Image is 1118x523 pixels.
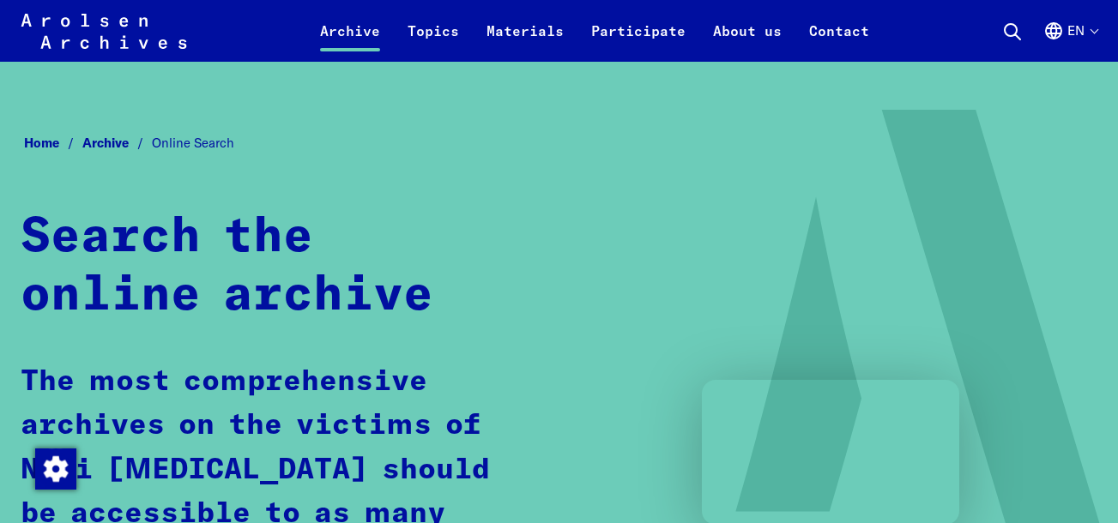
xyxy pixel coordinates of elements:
a: Home [24,135,82,151]
a: Topics [394,21,473,62]
a: Materials [473,21,577,62]
button: English, language selection [1043,21,1097,62]
a: Archive [306,21,394,62]
a: Archive [82,135,152,151]
a: Participate [577,21,699,62]
img: Change consent [35,448,76,490]
span: Online Search [152,135,234,151]
div: Change consent [34,448,76,489]
nav: Breadcrumb [21,130,1097,156]
strong: Search the online archive [21,213,433,320]
a: Contact [795,21,883,62]
nav: Primary [306,10,883,51]
a: About us [699,21,795,62]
